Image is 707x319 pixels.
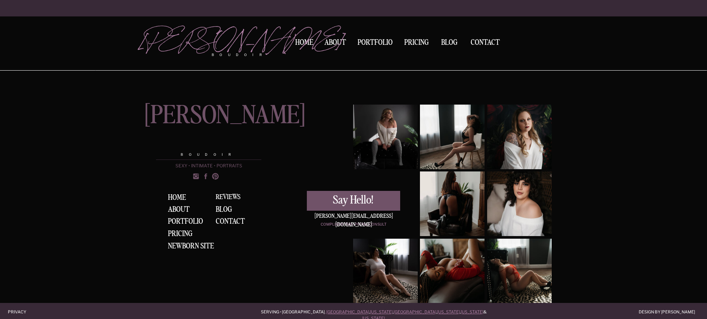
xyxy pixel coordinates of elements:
a: Reviews [216,194,259,203]
a: BLOG [216,206,237,213]
li: Page dot 2 [348,52,352,56]
a: Home [168,194,191,203]
a: [GEOGRAPHIC_DATA] [326,309,369,315]
a: Design by [PERSON_NAME] [629,309,695,314]
a: Privacy [8,309,35,314]
p: Boudoir [156,152,261,157]
a: [PERSON_NAME] [143,105,268,150]
a: About [168,206,196,216]
a: Say Hello! [307,195,399,206]
a: Portfolio [355,39,395,49]
a: [GEOGRAPHIC_DATA] [393,309,436,315]
a: [US_STATE] [437,309,460,315]
a: Pricing [402,39,431,49]
div: [PERSON_NAME][EMAIL_ADDRESS][DOMAIN_NAME] [307,212,400,220]
a: [PERSON_NAME] [140,27,274,49]
a: Portfolio [168,218,206,226]
a: BLOG [438,39,461,46]
p: Serving • [GEOGRAPHIC_DATA] , , , , & . [257,309,491,315]
a: Contact [468,39,503,47]
a: [US_STATE] [461,309,483,315]
a: [US_STATE] [370,309,393,315]
a: Complimentary phone consult [307,222,400,228]
p: boudoir [212,52,274,58]
li: Page dot 4 [363,52,367,56]
a: NEWBORN SITE [168,242,219,250]
p: sexy • intimate • portraits [156,164,261,169]
li: Page dot 1 [340,52,344,56]
a: Contact [216,218,252,226]
a: Pricing [168,230,196,238]
li: Page dot 3 [355,52,359,56]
